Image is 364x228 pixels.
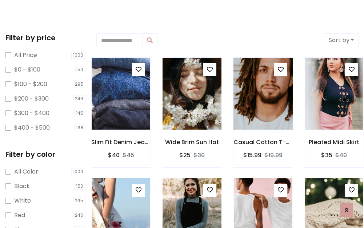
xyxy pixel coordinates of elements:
[91,139,151,146] h6: Slim Fit Denim Jeans
[73,197,86,204] span: 295
[14,211,25,220] label: Red
[304,139,364,146] h6: Pleated Midi Skirt
[14,80,47,89] label: $100 - $200
[179,152,191,159] h6: $25
[321,152,332,159] h6: $35
[74,124,86,131] span: 168
[243,152,261,159] h6: $15.99
[335,151,347,159] del: $40
[73,212,86,219] span: 246
[324,33,359,47] button: Sort by
[14,123,50,132] label: $400 - $500
[162,139,221,146] h6: Wide Brim Sun Hat
[14,196,31,205] label: White
[74,183,86,190] span: 150
[5,150,85,159] h5: Filter by color
[73,81,86,88] span: 295
[264,151,283,159] del: $19.99
[108,152,120,159] h6: $40
[193,151,205,159] del: $30
[123,151,134,159] del: $45
[14,182,30,191] label: Black
[71,52,86,59] span: 1000
[71,168,86,175] span: 1000
[14,167,38,176] label: All Color
[74,66,86,73] span: 150
[233,139,293,146] h6: Casual Cotton T-Shirt
[14,94,49,103] label: $200 - $300
[74,110,86,117] span: 145
[5,33,85,42] h5: Filter by price
[73,95,86,102] span: 246
[14,109,49,118] label: $300 - $400
[14,65,40,74] label: $0 - $100
[14,51,37,60] label: All Price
